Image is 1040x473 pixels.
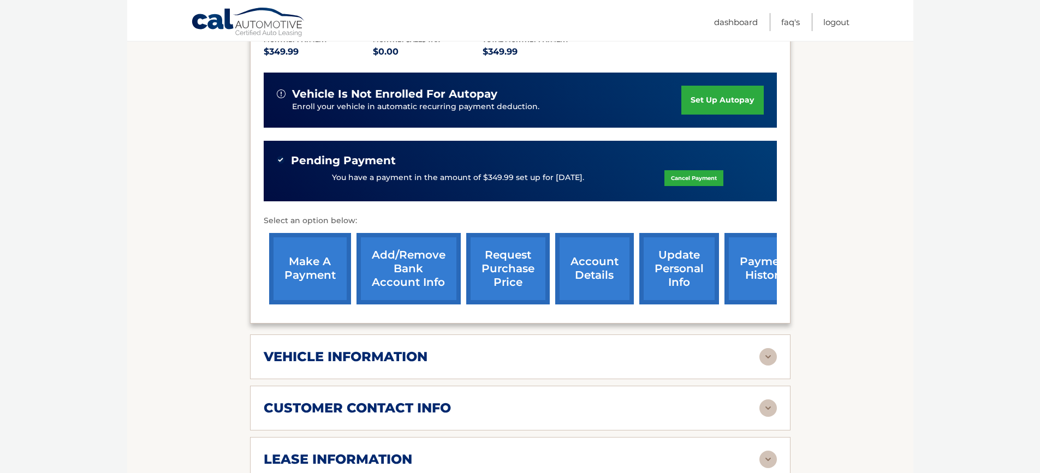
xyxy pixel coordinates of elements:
p: $349.99 [264,44,373,59]
h2: customer contact info [264,400,451,416]
a: payment history [724,233,806,304]
img: accordion-rest.svg [759,399,777,417]
img: accordion-rest.svg [759,451,777,468]
h2: vehicle information [264,349,427,365]
p: Select an option below: [264,214,777,227]
a: update personal info [639,233,719,304]
a: Logout [823,13,849,31]
a: Add/Remove bank account info [356,233,461,304]
span: vehicle is not enrolled for autopay [292,87,497,101]
a: account details [555,233,634,304]
a: set up autopay [681,86,763,115]
span: Pending Payment [291,154,396,167]
a: request purchase price [466,233,550,304]
img: check-green.svg [277,156,284,164]
p: $349.99 [483,44,592,59]
h2: lease information [264,451,412,468]
a: FAQ's [781,13,800,31]
p: $0.00 [373,44,483,59]
a: make a payment [269,233,351,304]
a: Dashboard [714,13,758,31]
p: You have a payment in the amount of $349.99 set up for [DATE]. [332,172,584,184]
a: Cal Automotive [191,7,306,39]
p: Enroll your vehicle in automatic recurring payment deduction. [292,101,682,113]
a: Cancel Payment [664,170,723,186]
img: alert-white.svg [277,89,286,98]
img: accordion-rest.svg [759,348,777,366]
